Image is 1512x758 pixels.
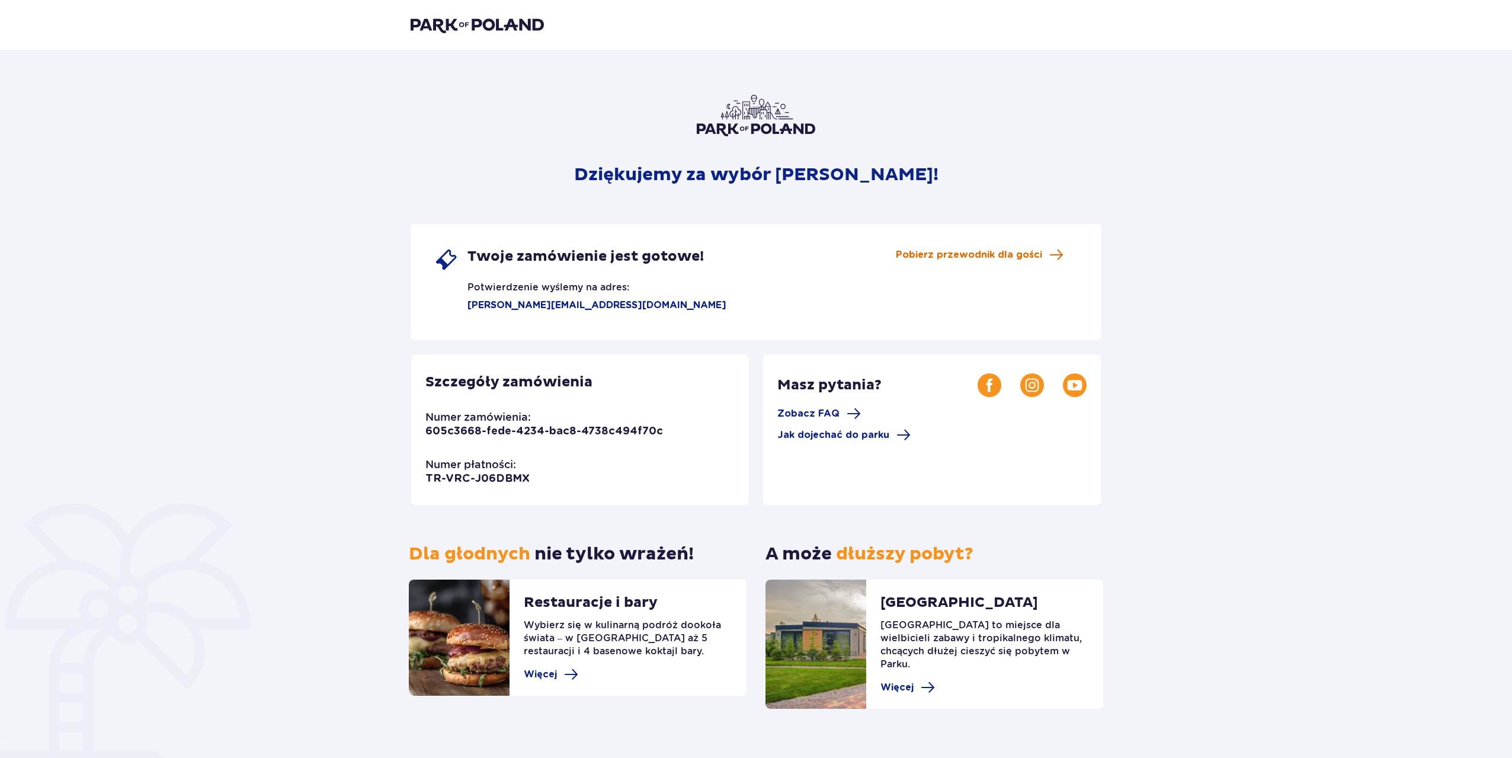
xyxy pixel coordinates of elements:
[524,594,658,619] p: Restauracje i bary
[411,17,544,33] img: Park of Poland logo
[880,619,1089,680] p: [GEOGRAPHIC_DATA] to miejsce dla wielbicieli zabawy i tropikalnego klimatu, chcących dłużej ciesz...
[777,407,840,420] span: Zobacz FAQ
[777,376,978,394] p: Masz pytania?
[765,543,973,565] p: A może
[425,424,663,439] p: 605c3668-fede-4234-bac8-4738c494f70c
[409,543,530,565] span: Dla głodnych
[978,373,1001,397] img: Facebook
[896,248,1042,261] span: Pobierz przewodnik dla gości
[425,472,530,486] p: TR-VRC-J06DBMX
[524,619,732,667] p: Wybierz się w kulinarną podróż dookoła świata – w [GEOGRAPHIC_DATA] aż 5 restauracji i 4 basenowe...
[777,428,889,442] span: Jak dojechać do parku
[836,543,973,565] span: dłuższy pobyt?
[1063,373,1087,397] img: Youtube
[409,543,694,565] p: nie tylko wrażeń!
[434,271,629,294] p: Potwierdzenie wyślemy na adres:
[697,95,815,136] img: Park of Poland logo
[425,410,531,424] p: Numer zamówienia:
[777,428,911,442] a: Jak dojechać do parku
[409,580,510,696] img: restaurants
[765,580,866,709] img: Suntago Village
[524,667,578,682] a: Więcej
[880,681,914,694] span: Więcej
[896,248,1063,262] a: Pobierz przewodnik dla gości
[434,299,726,312] p: [PERSON_NAME][EMAIL_ADDRESS][DOMAIN_NAME]
[574,164,938,186] p: Dziękujemy za wybór [PERSON_NAME]!
[1020,373,1044,397] img: Instagram
[880,594,1038,619] p: [GEOGRAPHIC_DATA]
[777,407,861,421] a: Zobacz FAQ
[467,248,704,266] span: Twoje zamówienie jest gotowe!
[524,668,557,681] span: Więcej
[880,680,935,695] a: Więcej
[425,458,516,472] p: Numer płatności:
[425,373,592,391] p: Szczegóły zamówienia
[434,248,458,271] img: single ticket icon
